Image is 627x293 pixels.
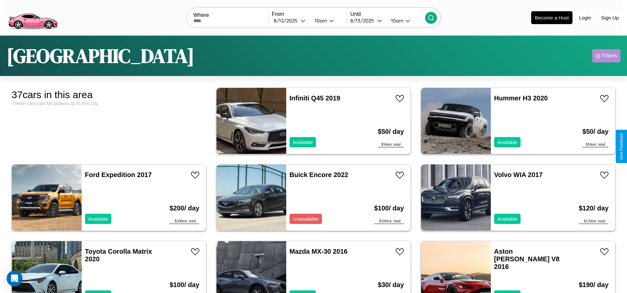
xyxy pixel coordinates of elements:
[170,198,199,219] h3: $ 200 / day
[274,18,300,24] div: 8 / 12 / 2025
[592,49,620,62] button: Filters
[350,18,377,24] div: 8 / 13 / 2025
[494,94,548,102] a: Hummer H3 2020
[12,100,206,106] div: These cars can be picked up in this city.
[579,219,608,224] div: $ 120 est. total
[272,17,309,24] button: 8/12/2025
[12,89,206,100] div: 37 cars in this area
[576,12,595,24] button: Login
[88,214,108,223] p: Available
[7,271,22,286] div: Open Intercom Messenger
[494,248,560,270] a: Aston [PERSON_NAME] V8 2016
[386,17,425,24] button: 10am
[272,11,346,17] label: From
[582,142,608,147] div: $ 50 est. total
[309,17,347,24] button: 10am
[494,171,543,178] a: Volvo WIA 2017
[497,214,518,223] p: Available
[582,121,608,142] h3: $ 50 / day
[598,12,622,24] button: Sign Up
[290,171,348,178] a: Buick Encore 2022
[350,11,425,17] label: Until
[5,3,60,31] img: logo
[290,94,340,102] a: Infiniti Q45 2019
[293,138,313,147] p: Available
[497,138,518,147] p: Available
[374,198,404,219] h3: $ 100 / day
[311,18,329,24] div: 10am
[579,198,608,219] h3: $ 120 / day
[170,219,199,224] div: $ 200 est. total
[388,18,405,24] div: 10am
[378,142,404,147] div: $ 50 est. total
[7,42,194,69] h1: [GEOGRAPHIC_DATA]
[85,248,152,263] a: Toyota Corolla Matrix 2020
[193,12,268,18] label: Where
[531,11,572,24] button: Become a Host
[374,219,404,224] div: $ 100 est. total
[293,214,319,223] p: Unavailable
[378,121,404,142] h3: $ 50 / day
[619,133,624,160] div: Give Feedback
[602,53,617,59] div: Filters
[290,248,348,255] a: Mazda MX-30 2016
[85,171,152,178] a: Ford Expedition 2017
